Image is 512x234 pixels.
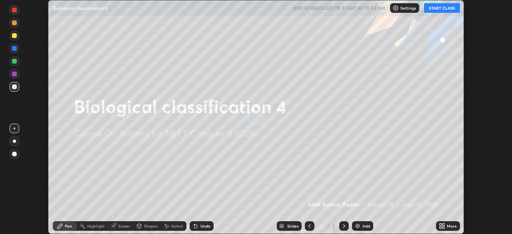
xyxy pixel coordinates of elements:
div: Shapes [144,224,158,228]
div: Pen [65,224,72,228]
div: More [447,224,457,228]
img: class-settings-icons [392,5,399,11]
button: START CLASS [424,3,460,13]
div: 2 [331,222,336,230]
div: Eraser [118,224,130,228]
h5: WAS SCHEDULED TO START AT 10:53 AM [292,4,385,12]
p: Biological classification 4 [53,5,108,11]
div: 2 [318,224,326,228]
div: Slides [287,224,298,228]
div: Add [362,224,370,228]
p: Settings [400,6,416,10]
img: add-slide-button [354,223,361,229]
div: / [327,224,330,228]
div: Select [171,224,183,228]
div: Undo [200,224,210,228]
div: Highlight [87,224,105,228]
